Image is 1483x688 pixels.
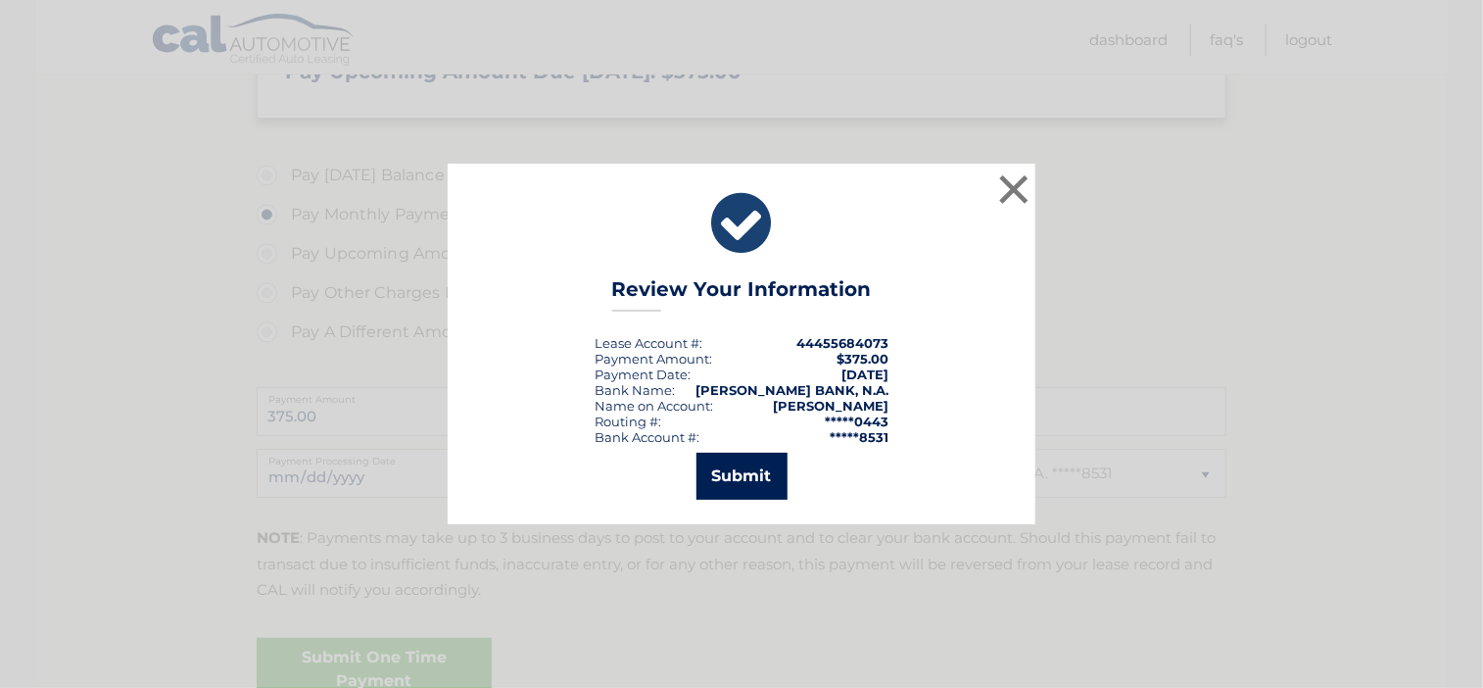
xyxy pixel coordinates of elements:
strong: [PERSON_NAME] [773,398,888,414]
span: $375.00 [837,351,888,367]
div: Routing #: [595,414,661,429]
div: Bank Account #: [595,429,699,445]
button: × [994,170,1033,209]
div: Payment Amount: [595,351,712,367]
div: : [595,367,691,382]
span: [DATE] [841,367,888,382]
button: Submit [696,453,788,500]
div: Bank Name: [595,382,675,398]
h3: Review Your Information [612,277,872,312]
strong: [PERSON_NAME] BANK, N.A. [695,382,888,398]
span: Payment Date [595,367,688,382]
div: Lease Account #: [595,335,702,351]
div: Name on Account: [595,398,713,414]
strong: 44455684073 [796,335,888,351]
